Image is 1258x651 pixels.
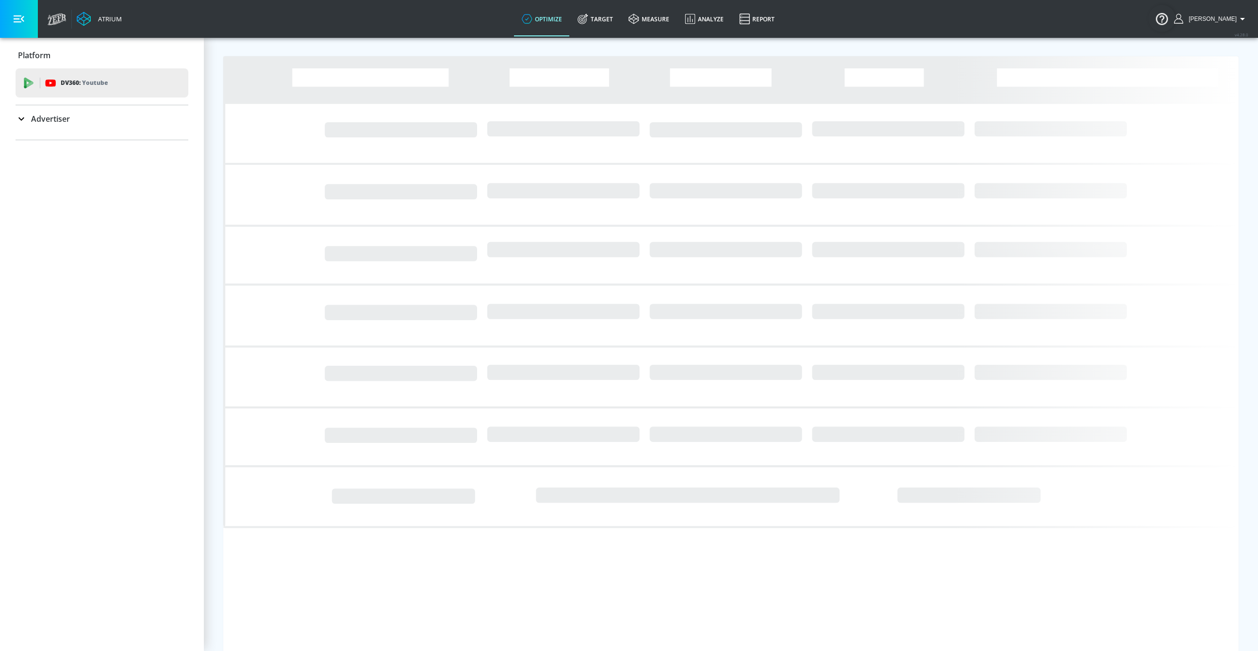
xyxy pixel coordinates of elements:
[570,1,621,36] a: Target
[731,1,782,36] a: Report
[94,15,122,23] div: Atrium
[677,1,731,36] a: Analyze
[16,105,188,132] div: Advertiser
[514,1,570,36] a: optimize
[1148,5,1175,32] button: Open Resource Center
[16,68,188,98] div: DV360: Youtube
[16,42,188,69] div: Platform
[1174,13,1248,25] button: [PERSON_NAME]
[31,114,70,124] p: Advertiser
[18,50,50,61] p: Platform
[61,78,108,88] p: DV360:
[77,12,122,26] a: Atrium
[82,78,108,88] p: Youtube
[621,1,677,36] a: measure
[1185,16,1237,22] span: login as: shannon.belforti@zefr.com
[1235,32,1248,37] span: v 4.28.0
